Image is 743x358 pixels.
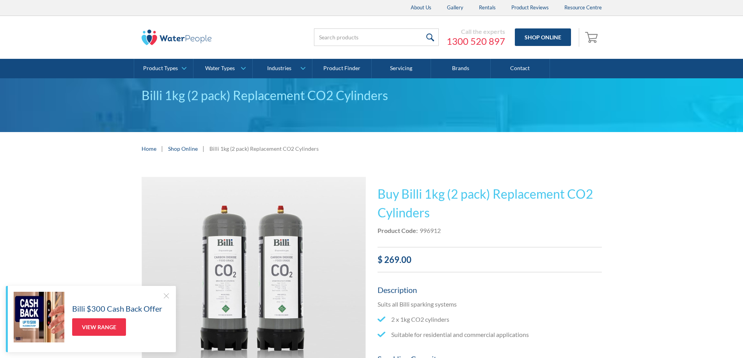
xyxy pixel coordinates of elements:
a: Open empty cart [583,28,602,47]
a: Brands [431,59,490,78]
input: Search products [314,28,439,46]
a: Shop Online [168,145,198,153]
a: Servicing [372,59,431,78]
img: Billi $300 Cash Back Offer [14,292,64,342]
div: Industries [267,65,291,72]
div: | [202,144,206,153]
li: Suitable for residential and commercial applications [378,330,602,339]
a: View Range [72,318,126,336]
a: Product Types [134,59,193,78]
a: Shop Online [515,28,571,46]
img: The Water People [142,30,212,45]
iframe: podium webchat widget bubble [665,319,743,358]
iframe: podium webchat widget prompt [610,235,743,329]
a: Contact [491,59,550,78]
a: Water Types [193,59,252,78]
a: Industries [253,59,312,78]
strong: Product Code: [378,227,418,234]
div: Water Types [205,65,235,72]
div: Product Types [143,65,178,72]
div: Billi 1kg (2 pack) Replacement CO2 Cylinders [209,145,319,153]
li: 2 x 1kg CO2 cylinders [378,315,602,324]
div: Billi 1kg (2 pack) Replacement CO2 Cylinders [142,86,602,105]
a: 1300 520 897 [447,35,505,47]
h1: Buy Billi 1kg (2 pack) Replacement CO2 Cylinders [378,185,602,222]
h5: Billi $300 Cash Back Offer [72,303,162,314]
img: shopping cart [585,31,600,43]
div: $ 269.00 [378,253,602,266]
a: Home [142,145,156,153]
h5: Description [378,284,602,296]
a: Product Finder [312,59,372,78]
p: Suits all Billi sparking systems [378,300,602,309]
div: 996912 [420,226,441,235]
div: Call the experts [447,28,505,35]
div: | [160,144,164,153]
